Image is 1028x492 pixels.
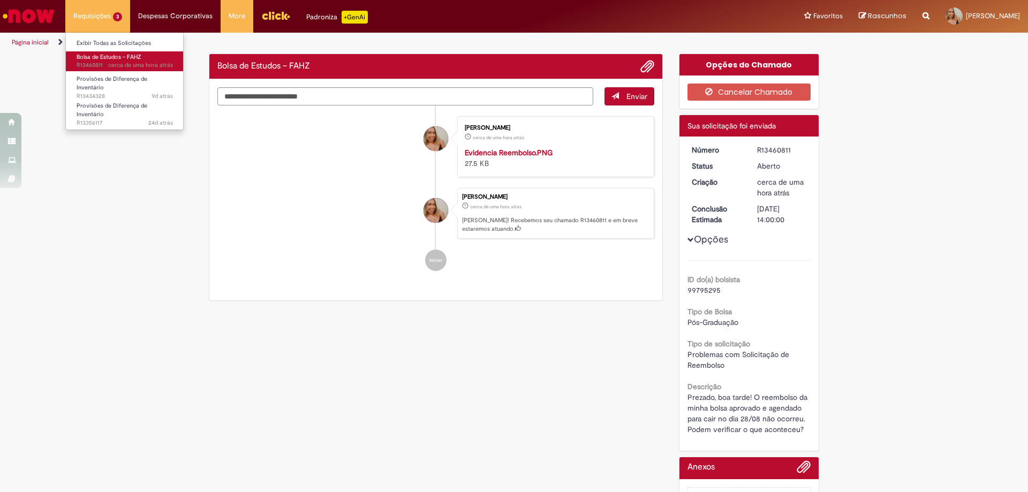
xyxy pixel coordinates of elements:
span: R13434328 [77,92,173,101]
span: More [229,11,245,21]
span: cerca de uma hora atrás [473,134,524,141]
dt: Criação [684,177,750,187]
div: Opções do Chamado [679,54,819,75]
div: 29/08/2025 08:42:03 [757,177,807,198]
div: 27.5 KB [465,147,643,169]
span: Sua solicitação foi enviada [687,121,776,131]
div: [PERSON_NAME] [462,194,648,200]
span: [PERSON_NAME] [966,11,1020,20]
button: Adicionar anexos [797,460,811,479]
dt: Número [684,145,750,155]
button: Cancelar Chamado [687,84,811,101]
h2: Anexos [687,463,715,472]
time: 29/08/2025 08:42:03 [757,177,804,198]
li: Francielle Karoline Alves Da Silva [217,188,654,239]
div: [PERSON_NAME] [465,125,643,131]
b: ID do(a) bolsista [687,275,740,284]
p: +GenAi [342,11,368,24]
div: R13460811 [757,145,807,155]
img: click_logo_yellow_360x200.png [261,7,290,24]
ul: Requisições [65,32,184,130]
a: Rascunhos [859,11,906,21]
span: 3 [113,12,122,21]
button: Adicionar anexos [640,59,654,73]
h2: Bolsa de Estudos – FAHZ Histórico de tíquete [217,62,310,71]
button: Enviar [604,87,654,105]
span: Prezado, boa tarde! O reembolso da minha bolsa aprovado e agendado para cair no dia 28/08 não oco... [687,392,810,434]
dt: Conclusão Estimada [684,203,750,225]
span: 99795295 [687,285,721,295]
div: Padroniza [306,11,368,24]
time: 29/08/2025 08:42:03 [470,203,521,210]
a: Aberto R13460811 : Bolsa de Estudos – FAHZ [66,51,184,71]
a: Exibir Todas as Solicitações [66,37,184,49]
b: Tipo de Bolsa [687,307,732,316]
a: Aberto R13356117 : Provisões de Diferença de Inventário [66,100,184,123]
b: Tipo de solicitação [687,339,750,349]
b: Descrição [687,382,721,391]
span: 24d atrás [148,119,173,127]
time: 29/08/2025 08:42:04 [108,61,173,69]
span: Bolsa de Estudos – FAHZ [77,53,141,61]
dt: Status [684,161,750,171]
a: Página inicial [12,38,49,47]
p: [PERSON_NAME]! Recebemos seu chamado R13460811 e em breve estaremos atuando. [462,216,648,233]
span: R13460811 [77,61,173,70]
span: Pós-Graduação [687,317,738,327]
time: 29/08/2025 08:42:00 [473,134,524,141]
ul: Trilhas de página [8,33,677,52]
span: cerca de uma hora atrás [757,177,804,198]
div: [DATE] 14:00:00 [757,203,807,225]
div: Francielle Karoline Alves Da Silva [424,198,448,223]
span: R13356117 [77,119,173,127]
span: Rascunhos [868,11,906,21]
div: Aberto [757,161,807,171]
span: Favoritos [813,11,843,21]
a: Evidencia Reembolso.PNG [465,148,553,157]
span: Provisões de Diferença de Inventário [77,102,147,118]
span: 9d atrás [152,92,173,100]
span: Problemas com Solicitação de Reembolso [687,350,791,370]
span: Requisições [73,11,111,21]
ul: Histórico de tíquete [217,105,654,282]
span: Provisões de Diferença de Inventário [77,75,147,92]
time: 05/08/2025 15:20:05 [148,119,173,127]
span: cerca de uma hora atrás [470,203,521,210]
span: Enviar [626,92,647,101]
span: cerca de uma hora atrás [108,61,173,69]
div: Francielle Karoline Alves Da Silva [424,126,448,151]
a: Aberto R13434328 : Provisões de Diferença de Inventário [66,73,184,96]
span: Despesas Corporativas [138,11,213,21]
textarea: Digite sua mensagem aqui... [217,87,593,105]
img: ServiceNow [1,5,56,27]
